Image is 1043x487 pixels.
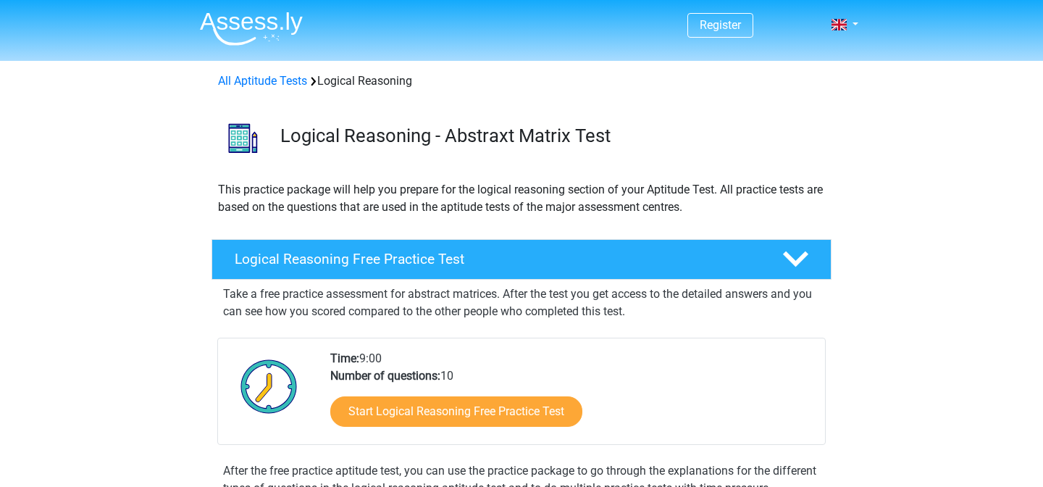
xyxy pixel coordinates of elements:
div: Logical Reasoning [212,72,831,90]
b: Time: [330,351,359,365]
img: Clock [233,350,306,423]
p: Take a free practice assessment for abstract matrices. After the test you get access to the detai... [223,286,820,320]
img: logical reasoning [212,107,274,169]
div: 9:00 10 [319,350,824,444]
a: Logical Reasoning Free Practice Test [206,239,837,280]
a: Start Logical Reasoning Free Practice Test [330,396,582,427]
b: Number of questions: [330,369,440,383]
h3: Logical Reasoning - Abstraxt Matrix Test [280,125,820,147]
a: Register [700,18,741,32]
img: Assessly [200,12,303,46]
a: All Aptitude Tests [218,74,307,88]
p: This practice package will help you prepare for the logical reasoning section of your Aptitude Te... [218,181,825,216]
h4: Logical Reasoning Free Practice Test [235,251,759,267]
